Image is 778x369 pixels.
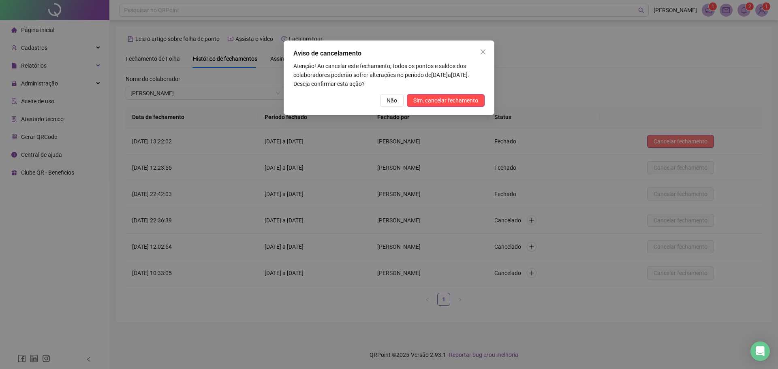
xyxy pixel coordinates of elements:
[413,96,478,105] span: Sim, cancelar fechamento
[407,94,485,107] button: Sim, cancelar fechamento
[750,341,770,361] div: Open Intercom Messenger
[477,45,489,58] button: Close
[293,62,485,88] p: [DATE] a [DATE]
[380,94,404,107] button: Não
[293,49,361,57] span: Aviso de cancelamento
[387,96,397,105] span: Não
[293,63,466,78] span: Atenção! Ao cancelar este fechamento, todos os pontos e saldos dos colaboradores poderão sofrer a...
[480,49,486,55] span: close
